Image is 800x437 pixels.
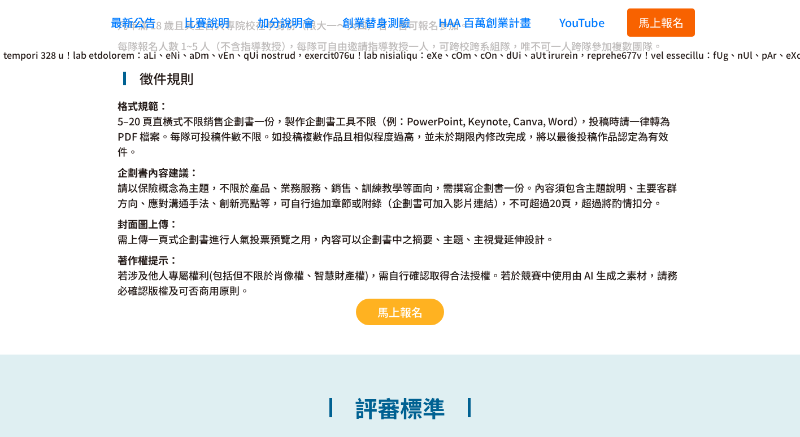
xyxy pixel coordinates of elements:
a: HAA 百萬創業計畫 [433,6,537,39]
span: 馬上報名 [638,14,684,30]
a: 創業替身測驗 [337,6,416,39]
span: 最新公告 [111,14,156,30]
h3: 徵件規則 [123,71,682,87]
a: 最新公告 [105,6,162,39]
span: 比賽說明 [184,14,229,30]
span: 加分說明會 [258,14,314,30]
span: YouTube [559,14,605,30]
dd: 5–20 頁直橫式不限銷售企劃書一份，製作企劃書工具不限（例：PowerPoint, Keynote, Canva, Word），投稿時請一律轉為 PDF 檔案。每隊可投稿件數不限。如投稿複數作... [118,113,682,159]
span: HAA 百萬創業計畫 [438,14,531,30]
dd: 若涉及他人專屬權利(包括但不限於肖像權、智慧財產權)，需自行確認取得合法授權。若於競賽中使用由 AI 生成之素材，請務必確認版權及可否商用原則。 [118,268,682,298]
a: 加分說明會 [252,6,320,39]
dd: 請以保險概念為主題，不限於產品、業務服務、銷售、訓練教學等面向，需撰寫企劃書一份。內容須包含主題說明、主要客群方向、應對溝通手法、創新亮點等，可自行追加章節或附錄（企劃書可加入影片連結），不可超... [118,180,682,211]
span: 創業替身測驗 [342,14,410,30]
dt: 封面圖上傳： [118,216,682,231]
a: YouTube [554,6,610,39]
button: 馬上報名 [627,8,695,37]
dd: 需上傳一頁式企劃書進行人氣投票預覽之用，內容可以企劃書中之摘要、主題、主視覺延伸設計。 [118,231,682,247]
a: 比賽說明 [179,6,235,39]
dt: 格式規範： [118,98,682,113]
dt: 企劃書內容建議： [118,165,682,180]
dt: 著作權提示： [118,252,682,268]
span: 馬上報名 [377,304,423,320]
